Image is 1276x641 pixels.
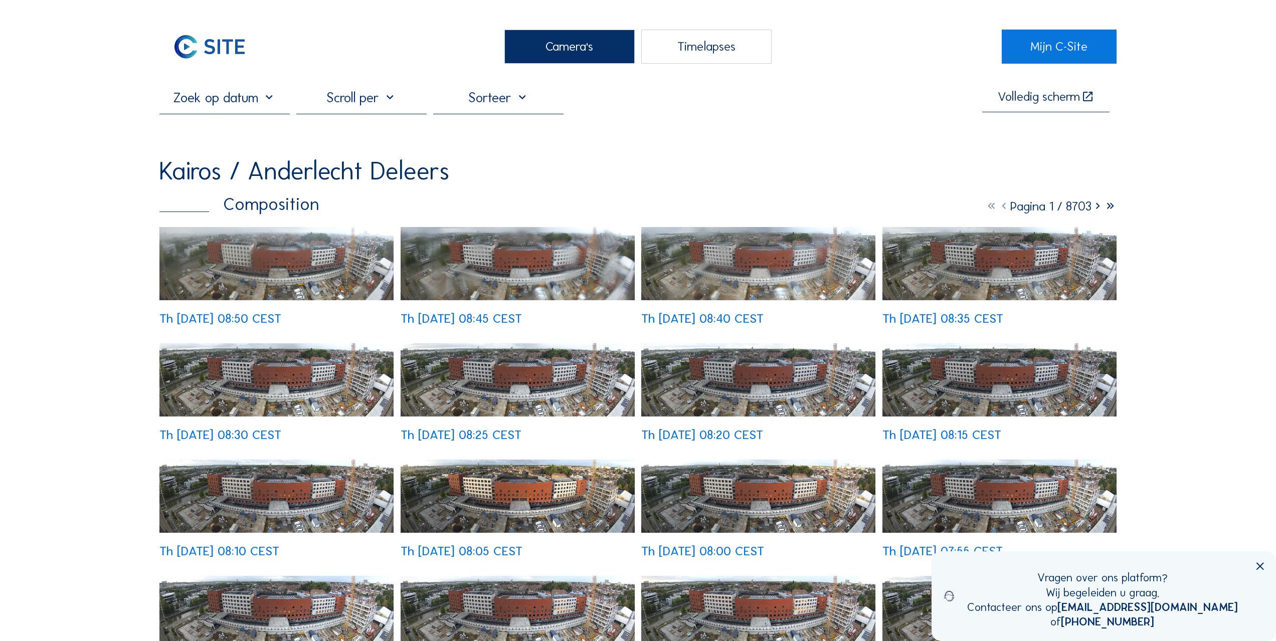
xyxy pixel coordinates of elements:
div: Wij begeleiden u graag. [967,585,1238,600]
div: Th [DATE] 08:25 CEST [401,429,521,442]
div: Volledig scherm [998,91,1080,104]
img: C-SITE Logo [159,30,260,63]
img: image_53120596 [401,460,635,533]
img: image_53120449 [641,460,875,533]
div: Th [DATE] 08:00 CEST [641,545,764,558]
div: Composition [159,195,319,213]
img: image_53121058 [641,343,875,416]
a: [EMAIL_ADDRESS][DOMAIN_NAME] [1057,600,1238,614]
img: image_53120371 [882,460,1117,533]
a: C-SITE Logo [159,30,274,63]
img: image_53120903 [882,343,1117,416]
div: Th [DATE] 08:40 CEST [641,313,764,325]
div: Kairos / Anderlecht Deleers [159,159,450,184]
img: image_53120747 [159,460,394,533]
div: Timelapses [641,30,772,63]
div: Camera's [504,30,635,63]
img: image_53121899 [159,227,394,300]
img: image_53121140 [401,343,635,416]
a: [PHONE_NUMBER] [1061,615,1154,628]
span: Pagina 1 / 8703 [1010,198,1091,214]
img: operator [944,570,954,621]
div: Th [DATE] 08:30 CEST [159,429,281,442]
input: Zoek op datum 󰅀 [159,89,290,106]
img: image_53121592 [641,227,875,300]
img: image_53121446 [882,227,1117,300]
div: Th [DATE] 08:15 CEST [882,429,1001,442]
div: Th [DATE] 07:55 CEST [882,545,1003,558]
div: Th [DATE] 08:20 CEST [641,429,763,442]
div: Th [DATE] 08:10 CEST [159,545,279,558]
div: Contacteer ons op [967,600,1238,614]
div: Th [DATE] 08:50 CEST [159,313,281,325]
div: of [967,614,1238,629]
div: Th [DATE] 08:05 CEST [401,545,522,558]
a: Mijn C-Site [1002,30,1117,63]
img: image_53121298 [159,343,394,416]
img: image_53121741 [401,227,635,300]
div: Th [DATE] 08:45 CEST [401,313,522,325]
div: Vragen over ons platform? [967,570,1238,585]
div: Th [DATE] 08:35 CEST [882,313,1003,325]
